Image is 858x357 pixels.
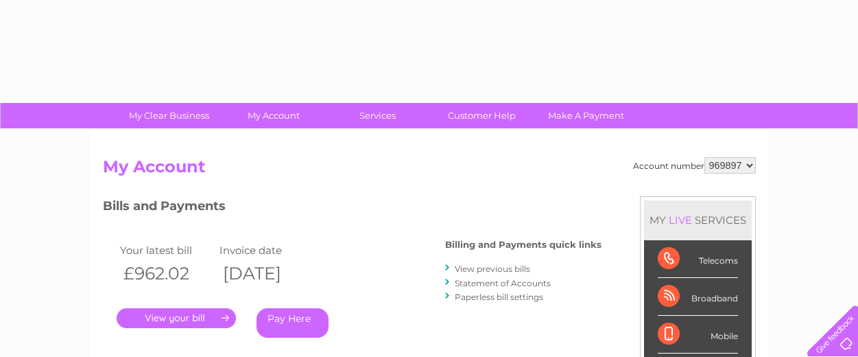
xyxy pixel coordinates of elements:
[425,103,538,128] a: Customer Help
[321,103,434,128] a: Services
[117,260,216,288] th: £962.02
[658,240,738,278] div: Telecoms
[257,308,329,338] a: Pay Here
[217,103,330,128] a: My Account
[117,308,236,328] a: .
[216,260,315,288] th: [DATE]
[117,241,216,260] td: Your latest bill
[455,264,530,274] a: View previous bills
[216,241,315,260] td: Invoice date
[633,157,756,174] div: Account number
[112,103,226,128] a: My Clear Business
[644,200,752,240] div: MY SERVICES
[529,103,643,128] a: Make A Payment
[445,240,601,250] h4: Billing and Payments quick links
[658,278,738,316] div: Broadband
[103,157,756,183] h2: My Account
[103,196,601,220] h3: Bills and Payments
[455,278,551,288] a: Statement of Accounts
[455,292,543,302] a: Paperless bill settings
[658,316,738,354] div: Mobile
[666,214,695,227] div: LIVE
